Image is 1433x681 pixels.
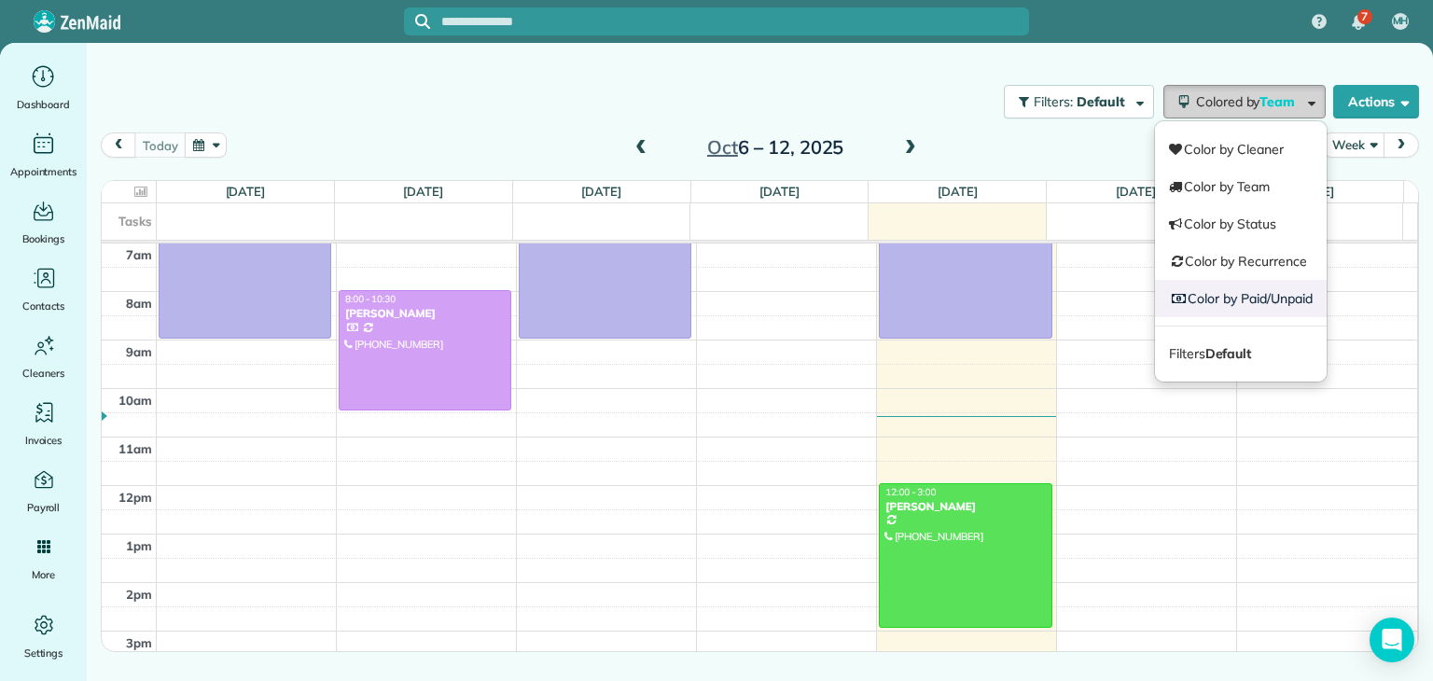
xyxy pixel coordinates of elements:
[404,14,430,29] button: Focus search
[126,344,152,359] span: 9am
[7,330,79,382] a: Cleaners
[1205,345,1252,362] strong: Default
[1155,205,1327,243] a: Color by Status
[7,263,79,315] a: Contacts
[345,293,396,305] span: 8:00 - 10:30
[1339,2,1378,43] div: 7 unread notifications
[659,137,892,158] h2: 6 – 12, 2025
[1333,85,1419,118] button: Actions
[1034,93,1073,110] span: Filters:
[1004,85,1154,118] button: Filters: Default
[1077,93,1126,110] span: Default
[7,397,79,450] a: Invoices
[17,95,70,114] span: Dashboard
[1324,132,1384,158] button: Week
[126,587,152,602] span: 2pm
[1384,132,1419,158] button: next
[759,184,800,199] a: [DATE]
[22,364,64,382] span: Cleaners
[134,132,186,158] button: today
[10,162,77,181] span: Appointments
[27,498,61,517] span: Payroll
[7,196,79,248] a: Bookings
[1155,131,1327,168] a: Color by Cleaner
[7,62,79,114] a: Dashboard
[1163,85,1326,118] button: Colored byTeam
[1294,184,1334,199] a: [DATE]
[25,431,63,450] span: Invoices
[118,441,152,456] span: 11am
[24,644,63,662] span: Settings
[226,184,266,199] a: [DATE]
[1259,93,1298,110] span: Team
[1155,243,1327,280] a: Color by Recurrence
[1116,184,1156,199] a: [DATE]
[884,500,1046,513] div: [PERSON_NAME]
[126,296,152,311] span: 8am
[1155,335,1327,372] a: FiltersDefault
[1169,345,1251,362] span: Filters
[403,184,443,199] a: [DATE]
[126,247,152,262] span: 7am
[1370,618,1414,662] div: Open Intercom Messenger
[1196,93,1301,110] span: Colored by
[1155,168,1327,205] a: Color by Team
[7,129,79,181] a: Appointments
[22,297,64,315] span: Contacts
[118,214,152,229] span: Tasks
[415,14,430,29] svg: Focus search
[118,490,152,505] span: 12pm
[126,635,152,650] span: 3pm
[32,565,55,584] span: More
[995,85,1154,118] a: Filters: Default
[22,229,65,248] span: Bookings
[344,307,506,320] div: [PERSON_NAME]
[938,184,978,199] a: [DATE]
[101,132,136,158] button: prev
[1155,280,1327,317] a: Color by Paid/Unpaid
[7,465,79,517] a: Payroll
[581,184,621,199] a: [DATE]
[707,135,738,159] span: Oct
[118,393,152,408] span: 10am
[885,486,936,498] span: 12:00 - 3:00
[126,538,152,553] span: 1pm
[7,610,79,662] a: Settings
[1393,14,1409,29] span: MH
[1361,9,1368,24] span: 7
